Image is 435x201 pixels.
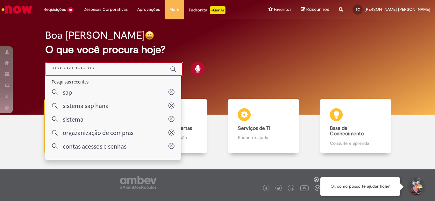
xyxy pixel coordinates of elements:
[45,30,145,41] h2: Boa [PERSON_NAME]
[306,6,329,12] span: Rascunhos
[83,6,128,13] span: Despesas Corporativas
[1,3,33,16] img: ServiceNow
[67,7,74,13] span: 10
[33,99,125,154] a: Tirar dúvidas Tirar dúvidas com Lupi Assist e Gen Ai
[265,187,268,190] img: logo_footer_facebook.png
[277,187,280,190] img: logo_footer_twitter.png
[406,177,425,196] button: Iniciar Conversa de Suporte
[238,134,289,141] p: Encontre ajuda
[356,7,360,11] span: BC
[238,125,270,131] b: Serviços de TI
[310,99,402,154] a: Base de Conhecimento Consulte e aprenda
[137,6,160,13] span: Aprovações
[217,99,310,154] a: Serviços de TI Encontre ajuda
[330,125,364,137] b: Base de Conhecimento
[146,125,192,131] b: Catálogo de Ofertas
[274,6,291,13] span: Favoritos
[330,140,382,146] p: Consulte e aprenda
[44,6,66,13] span: Requisições
[120,176,157,189] img: logo_footer_ambev_rotulo_gray.png
[301,7,329,13] a: Rascunhos
[145,31,154,40] img: happy-face.png
[210,6,225,14] p: +GenAi
[45,44,390,55] h2: O que você procura hoje?
[365,7,430,12] span: [PERSON_NAME] [PERSON_NAME]
[300,184,309,192] img: logo_footer_youtube.png
[189,6,225,14] div: Padroniza
[290,187,293,191] img: logo_footer_linkedin.png
[169,6,179,13] span: More
[320,177,400,196] div: Oi, como posso te ajudar hoje?
[315,185,320,191] img: logo_footer_workplace.png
